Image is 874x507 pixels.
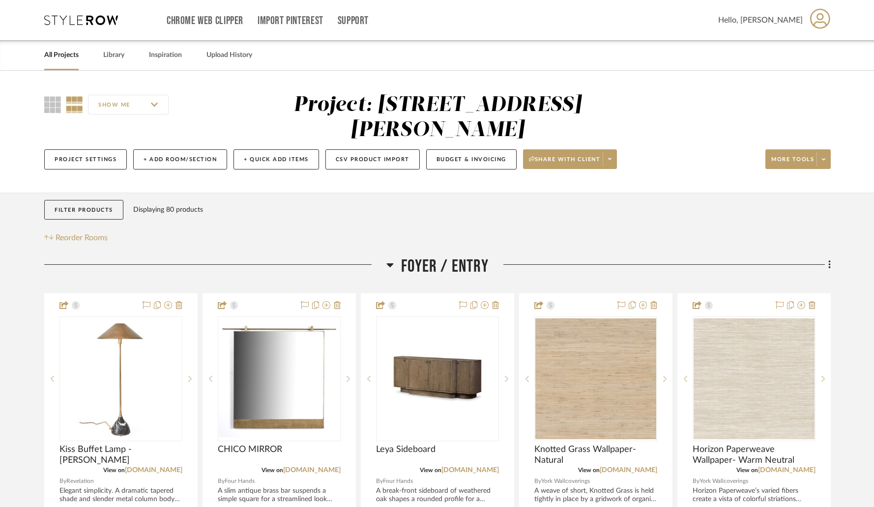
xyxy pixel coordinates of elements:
a: Support [338,17,369,25]
span: Knotted Grass Wallpaper- Natural [534,444,657,466]
span: Leya Sideboard [376,444,436,455]
span: Reorder Rooms [56,232,108,244]
span: By [376,477,383,486]
span: Horizon Paperweave Wallpaper- Warm Neutral [693,444,816,466]
a: [DOMAIN_NAME] [125,467,182,474]
span: CHICO MIRROR [218,444,282,455]
button: + Add Room/Section [133,149,227,169]
span: View on [103,467,125,473]
span: Hello, [PERSON_NAME] [718,14,803,26]
button: Budget & Invoicing [426,149,517,169]
button: Share with client [523,149,617,169]
span: View on [262,467,283,473]
button: Project Settings [44,149,127,169]
img: Leya Sideboard [377,318,498,439]
button: Reorder Rooms [44,232,108,244]
a: [DOMAIN_NAME] [600,467,657,474]
span: Kiss Buffet Lamp - [PERSON_NAME] [59,444,182,466]
a: [DOMAIN_NAME] [283,467,341,474]
span: Revelation [66,477,94,486]
button: CSV Product Import [325,149,420,169]
div: Displaying 80 products [133,200,203,220]
button: + Quick Add Items [233,149,319,169]
span: By [534,477,541,486]
span: York Wallcoverings [541,477,590,486]
span: View on [578,467,600,473]
span: By [218,477,225,486]
span: View on [736,467,758,473]
span: More tools [771,156,814,170]
a: All Projects [44,49,79,62]
span: Share with client [529,156,601,170]
a: Inspiration [149,49,182,62]
div: Project: [STREET_ADDRESS][PERSON_NAME] [293,95,582,141]
span: View on [420,467,441,473]
span: York Wallcoverings [699,477,748,486]
span: By [59,477,66,486]
a: Import Pinterest [258,17,323,25]
a: Chrome Web Clipper [167,17,243,25]
button: Filter Products [44,200,123,220]
span: By [693,477,699,486]
span: Foyer / Entry [401,256,489,277]
a: [DOMAIN_NAME] [441,467,499,474]
img: Kiss Buffet Lamp - Michelangelo Marble [60,318,181,439]
img: Horizon Paperweave Wallpaper- Warm Neutral [694,318,815,439]
div: 0 [218,317,340,441]
a: [DOMAIN_NAME] [758,467,816,474]
img: Knotted Grass Wallpaper- Natural [535,318,656,439]
a: Upload History [206,49,252,62]
button: More tools [765,149,831,169]
a: Library [103,49,124,62]
span: Four Hands [225,477,255,486]
span: Four Hands [383,477,413,486]
img: CHICO MIRROR [219,320,340,437]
